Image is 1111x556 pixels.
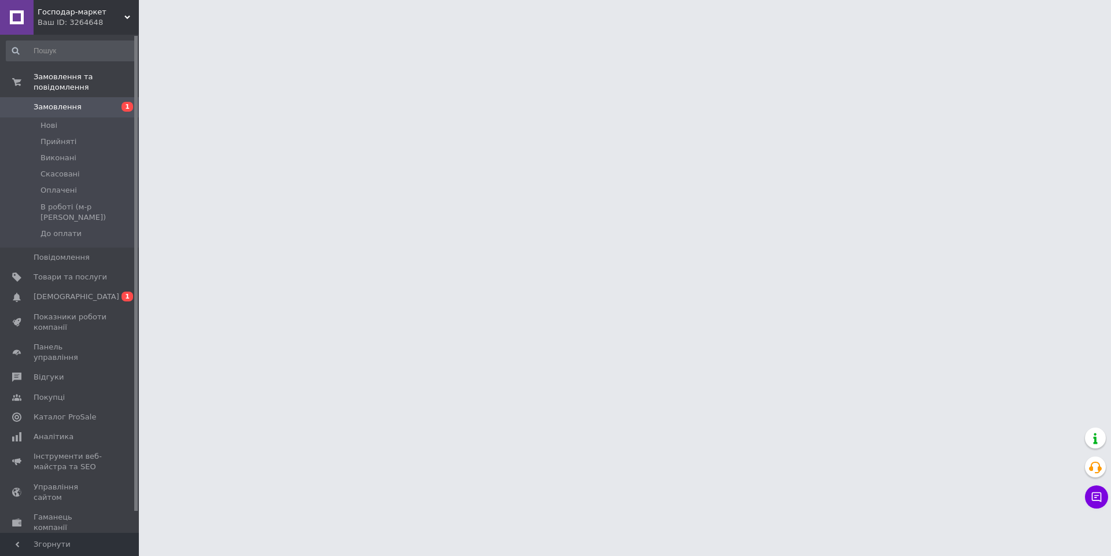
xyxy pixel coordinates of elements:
[34,432,73,442] span: Аналітика
[34,72,139,93] span: Замовлення та повідомлення
[41,202,135,223] span: В роботі (м-р [PERSON_NAME])
[41,120,57,131] span: Нові
[34,412,96,422] span: Каталог ProSale
[41,169,80,179] span: Скасовані
[34,392,65,403] span: Покупці
[34,292,119,302] span: [DEMOGRAPHIC_DATA]
[34,312,107,333] span: Показники роботи компанії
[34,482,107,503] span: Управління сайтом
[34,342,107,363] span: Панель управління
[34,512,107,533] span: Гаманець компанії
[34,372,64,382] span: Відгуки
[34,252,90,263] span: Повідомлення
[38,17,139,28] div: Ваш ID: 3264648
[34,102,82,112] span: Замовлення
[38,7,124,17] span: Господар-маркет
[1085,485,1108,509] button: Чат з покупцем
[41,137,76,147] span: Прийняті
[34,451,107,472] span: Інструменти веб-майстра та SEO
[34,272,107,282] span: Товари та послуги
[41,185,77,196] span: Оплачені
[41,153,76,163] span: Виконані
[41,229,82,239] span: До оплати
[122,102,133,112] span: 1
[122,292,133,301] span: 1
[6,40,137,61] input: Пошук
